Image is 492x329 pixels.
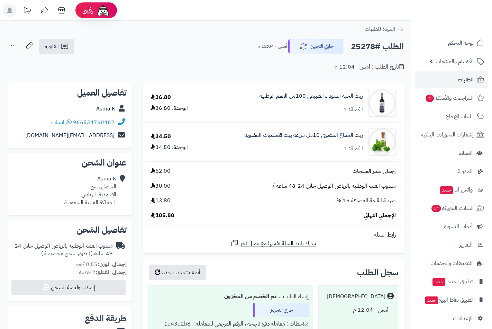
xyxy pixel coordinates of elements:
h3: سجل الطلب [357,268,398,277]
a: [EMAIL_ADDRESS][DOMAIN_NAME] [25,131,115,140]
div: 34.50 [151,133,171,141]
h2: طريقة الدفع [85,314,127,322]
a: العودة للطلبات [365,25,404,33]
img: 1736641808-6281000897140-90x90.jpg [368,89,395,117]
button: أضف تحديث جديد [149,265,206,280]
span: 30.00 [151,182,171,190]
div: 36.80 [151,94,171,101]
small: 2 قطعة [79,268,127,276]
a: إشعارات التحويلات البنكية [415,126,488,143]
a: المدونة [415,163,488,180]
a: التقارير [415,237,488,253]
span: الأقسام والمنتجات [436,56,474,66]
a: طلبات الإرجاع [415,108,488,125]
div: أمس - 12:04 م [323,303,394,317]
strong: إجمالي الوزن: [98,260,127,268]
span: التطبيقات والخدمات [430,258,473,268]
div: مندوب القمم الوطنية بالرياض (توصيل خلال 24-48 ساعه ) [12,242,113,258]
span: ( طرق شحن مخصصة ) [41,249,90,258]
span: المدونة [457,167,473,176]
div: تاريخ الطلب : أمس - 12:04 م [335,63,404,71]
a: أدوات التسويق [415,218,488,235]
div: رابط السلة [145,231,401,239]
span: لوحة التحكم [448,38,474,48]
span: العملاء [459,148,473,158]
span: تطبيق المتجر [432,277,473,286]
a: المراجعات والأسئلة4 [415,90,488,106]
span: الطلبات [458,75,474,85]
span: المراجعات والأسئلة [425,93,474,103]
span: التقارير [459,240,473,250]
a: تطبيق المتجرجديد [415,273,488,290]
div: الوحدة: 36.80 [151,104,188,112]
span: جديد [440,186,453,194]
span: 105.80 [151,212,174,220]
h2: تفاصيل العميل [12,89,127,97]
span: شارك رابط السلة نفسها مع عميل آخر [240,240,316,248]
span: السلات المتروكة [431,203,474,213]
span: الفاتورة [45,42,59,51]
button: إصدار بوليصة الشحن [11,280,126,295]
small: 0.55 كجم [75,260,127,268]
span: ضريبة القيمة المضافة 15 % [336,197,396,205]
span: مندوب القمم الوطنية بالرياض (توصيل خلال 24-48 ساعه ) [273,182,396,190]
a: لوحة التحكم [415,35,488,51]
a: التطبيقات والخدمات [415,255,488,272]
span: العودة للطلبات [365,25,395,33]
span: تطبيق نقاط البيع [425,295,473,305]
span: 13.80 [151,197,171,205]
div: الكمية: 1 [344,145,363,153]
a: تطبيق نقاط البيعجديد [415,292,488,308]
img: ai-face.png [96,3,110,17]
span: 14 [431,205,441,212]
a: واتساب [51,118,72,126]
span: جديد [425,296,438,304]
a: زيت الحبة السوداء الطبيعي 100مل القمم الوطنية [259,92,363,100]
span: الإجمالي النهائي [364,212,396,220]
small: أمس - 12:04 م [257,43,287,50]
a: الإعدادات [415,310,488,327]
a: وآتس آبجديد [415,181,488,198]
a: الطلبات [415,71,488,88]
span: إشعارات التحويلات البنكية [421,130,474,140]
span: طلبات الإرجاع [446,112,474,121]
div: إنشاء الطلب .... [153,290,309,303]
a: تحديثات المنصة [18,3,36,19]
a: زيت النعناع العضوي 10مل مزرعة بيت الاستنبات العضوية [245,131,363,139]
span: 62.00 [151,167,171,175]
a: الفاتورة [39,39,74,54]
div: [DEMOGRAPHIC_DATA] [327,293,385,301]
a: العملاء [415,145,488,161]
span: أدوات التسويق [443,222,473,231]
span: جديد [432,278,445,286]
div: الكمية: 1 [344,106,363,114]
a: 966534760482 [73,118,115,126]
h2: الطلب #25278 [351,39,404,54]
div: Asma K الخضاير، لبن الاحمدية، الرياض .المملكة العربية السعودية [64,175,116,206]
h2: عنوان الشحن [12,159,127,167]
span: إجمالي سعر المنتجات [353,167,396,175]
span: رفيق [82,6,93,15]
a: السلات المتروكة14 [415,200,488,216]
img: 1758552407-mint%20oil78879080-90x90.jpg [368,128,395,156]
strong: إجمالي القطع: [95,268,127,276]
div: الوحدة: 34.50 [151,143,188,151]
span: الإعدادات [453,313,473,323]
span: 4 [426,95,434,102]
button: جاري التجهيز [288,39,344,54]
b: تم الخصم من المخزون [224,292,276,301]
a: شارك رابط السلة نفسها مع عميل آخر [230,239,316,248]
h2: تفاصيل الشحن [12,226,127,234]
span: وآتس آب [439,185,473,195]
div: جاري التجهيز [253,303,309,317]
a: Asma K [96,105,115,113]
